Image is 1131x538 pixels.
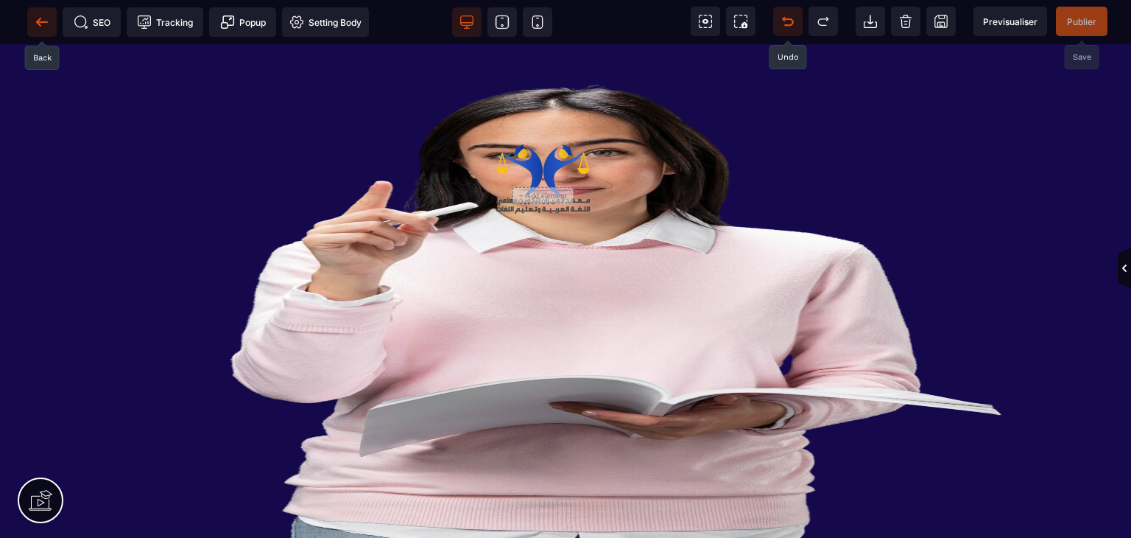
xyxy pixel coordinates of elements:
span: Screenshot [726,7,755,36]
span: SEO [74,15,110,29]
span: Popup [220,15,266,29]
span: Previsualiser [983,16,1037,27]
span: Preview [973,7,1047,36]
span: Tracking [137,15,193,29]
span: Setting Body [289,15,362,29]
span: View components [691,7,720,36]
span: Publier [1067,16,1096,27]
